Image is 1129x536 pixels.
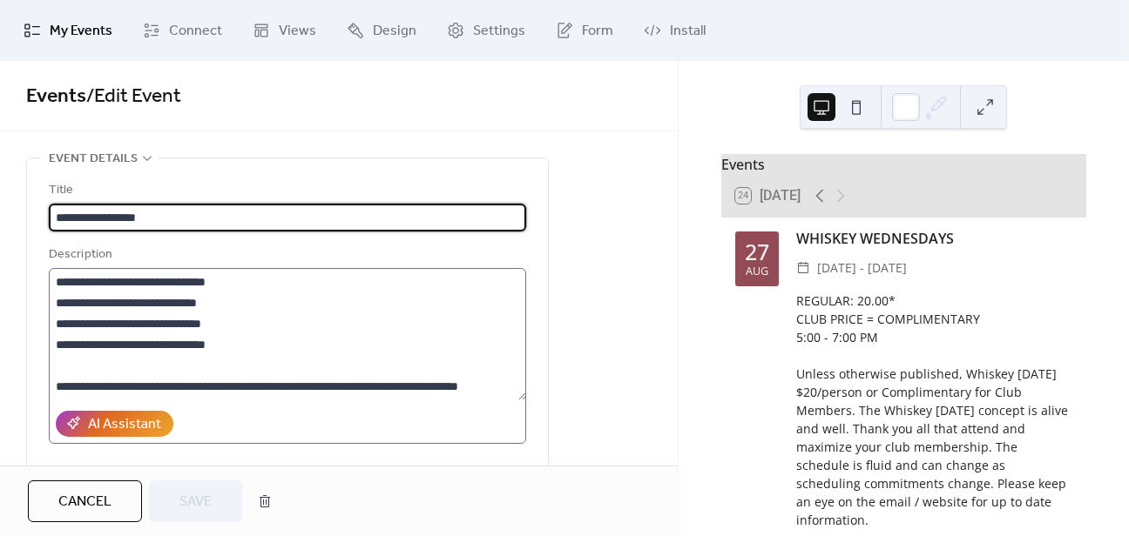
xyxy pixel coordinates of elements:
[434,7,538,54] a: Settings
[373,21,416,42] span: Design
[58,492,112,513] span: Cancel
[10,7,125,54] a: My Events
[631,7,719,54] a: Install
[817,258,907,278] span: [DATE] - [DATE]
[50,21,112,42] span: My Events
[49,245,523,265] div: Description
[279,21,316,42] span: Views
[746,266,768,278] div: Aug
[26,77,86,116] a: Events
[796,228,1072,249] div: WHISKEY WEDNESDAYS
[49,465,523,486] div: Location
[670,21,706,42] span: Install
[56,411,173,437] button: AI Assistant
[796,258,810,278] div: ​
[240,7,329,54] a: Views
[49,149,138,170] span: Event details
[745,241,769,263] div: 27
[582,21,613,42] span: Form
[130,7,235,54] a: Connect
[86,77,181,116] span: / Edit Event
[473,21,525,42] span: Settings
[169,21,222,42] span: Connect
[88,414,161,435] div: AI Assistant
[28,480,142,522] button: Cancel
[49,180,523,201] div: Title
[334,7,429,54] a: Design
[543,7,626,54] a: Form
[721,154,1086,175] div: Events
